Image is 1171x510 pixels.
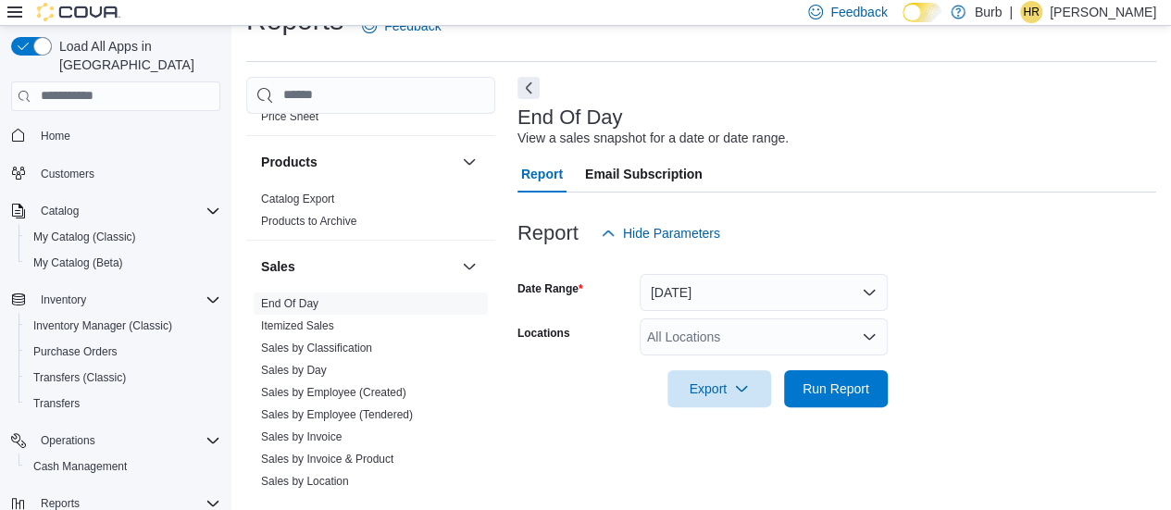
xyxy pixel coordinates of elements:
button: Inventory [33,289,93,311]
span: Run Report [803,379,869,398]
input: Dark Mode [903,3,941,22]
span: Inventory Manager (Classic) [26,315,220,337]
span: Transfers (Classic) [33,370,126,385]
span: Operations [41,433,95,448]
a: Catalog Export [261,193,334,205]
span: Load All Apps in [GEOGRAPHIC_DATA] [52,37,220,74]
label: Locations [517,326,570,341]
span: Operations [33,429,220,452]
a: Customers [33,163,102,185]
button: Products [458,151,480,173]
h3: Report [517,222,579,244]
button: Purchase Orders [19,339,228,365]
p: Burb [975,1,1003,23]
span: End Of Day [261,296,318,311]
a: Price Sheet [261,110,318,123]
span: Price Sheet [261,109,318,124]
span: Sales by Invoice & Product [261,452,393,466]
a: Sales by Employee (Tendered) [261,408,413,421]
h3: End Of Day [517,106,623,129]
button: Export [667,370,771,407]
span: Email Subscription [585,155,703,193]
span: Home [33,124,220,147]
span: Sales by Day [261,363,327,378]
a: Sales by Classification [261,342,372,355]
a: Itemized Sales [261,319,334,332]
span: Sales by Employee (Tendered) [261,407,413,422]
span: Export [679,370,760,407]
span: Customers [41,167,94,181]
p: [PERSON_NAME] [1050,1,1156,23]
div: Pricing [246,106,495,135]
div: View a sales snapshot for a date or date range. [517,129,789,148]
span: Sales by Classification [261,341,372,355]
span: Feedback [830,3,887,21]
span: Sales by Location [261,474,349,489]
a: Cash Management [26,455,134,478]
span: Itemized Sales [261,318,334,333]
span: Inventory [41,292,86,307]
a: Sales by Invoice [261,430,342,443]
span: Dark Mode [903,22,903,23]
span: Purchase Orders [26,341,220,363]
a: Purchase Orders [26,341,125,363]
span: Products to Archive [261,214,356,229]
span: Inventory Manager (Classic) [33,318,172,333]
button: Transfers [19,391,228,417]
span: Transfers [26,392,220,415]
button: Customers [4,160,228,187]
span: Cash Management [26,455,220,478]
button: Products [261,153,455,171]
button: My Catalog (Classic) [19,224,228,250]
a: Transfers (Classic) [26,367,133,389]
span: My Catalog (Classic) [26,226,220,248]
a: End Of Day [261,297,318,310]
a: My Catalog (Beta) [26,252,131,274]
button: Run Report [784,370,888,407]
button: My Catalog (Beta) [19,250,228,276]
span: My Catalog (Classic) [33,230,136,244]
a: Home [33,125,78,147]
button: Home [4,122,228,149]
span: Customers [33,162,220,185]
a: Inventory Manager (Classic) [26,315,180,337]
img: Cova [37,3,120,21]
a: Feedback [355,7,448,44]
button: Sales [261,257,455,276]
span: My Catalog (Beta) [26,252,220,274]
button: Inventory [4,287,228,313]
span: Inventory [33,289,220,311]
h3: Products [261,153,318,171]
div: Harsha Ramasamy [1020,1,1042,23]
button: Catalog [4,198,228,224]
a: Sales by Employee (Created) [261,386,406,399]
button: Hide Parameters [593,215,728,252]
span: Hide Parameters [623,224,720,243]
button: Operations [33,429,103,452]
span: Cash Management [33,459,127,474]
button: Open list of options [862,330,877,344]
span: Transfers [33,396,80,411]
button: Sales [458,255,480,278]
a: Products to Archive [261,215,356,228]
span: Sales by Invoice [261,429,342,444]
span: HR [1023,1,1039,23]
span: Transfers (Classic) [26,367,220,389]
span: Catalog [41,204,79,218]
span: Catalog [33,200,220,222]
a: Transfers [26,392,87,415]
span: Home [41,129,70,143]
a: My Catalog (Classic) [26,226,143,248]
button: Catalog [33,200,86,222]
a: Sales by Invoice & Product [261,453,393,466]
span: Sales by Employee (Created) [261,385,406,400]
div: Products [246,188,495,240]
span: Catalog Export [261,192,334,206]
a: Sales by Day [261,364,327,377]
label: Date Range [517,281,583,296]
button: Cash Management [19,454,228,479]
span: Report [521,155,563,193]
p: | [1009,1,1013,23]
button: Next [517,77,540,99]
span: Purchase Orders [33,344,118,359]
